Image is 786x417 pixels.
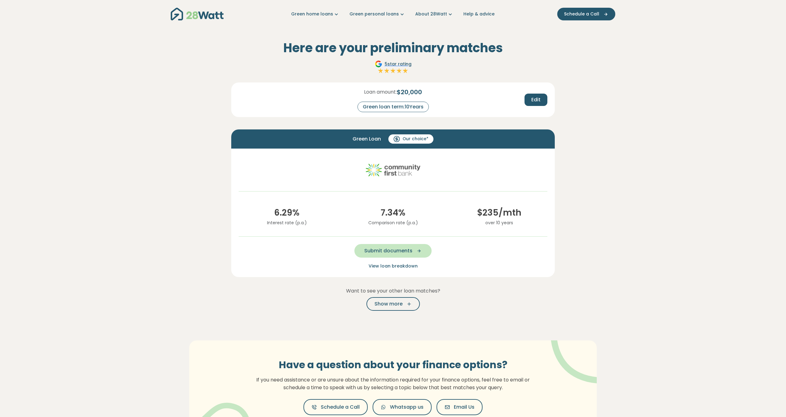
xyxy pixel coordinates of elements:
img: Full star [390,68,396,74]
button: Schedule a Call [557,8,615,20]
p: Comparison rate (p.a.) [345,219,441,226]
img: vector [535,323,615,384]
span: Schedule a Call [564,11,599,17]
span: Green Loan [353,135,381,143]
a: About 28Watt [415,11,454,17]
a: Green home loans [291,11,340,17]
p: Want to see your other loan matches? [231,287,555,295]
button: Whatsapp us [373,399,432,415]
p: Interest rate (p.a.) [239,219,335,226]
button: Email Us [437,399,483,415]
button: Edit [525,94,547,106]
button: View loan breakdown [367,263,420,270]
img: 28Watt [171,8,224,20]
p: over 10 years [451,219,547,226]
nav: Main navigation [171,6,615,22]
span: Show more [374,300,403,308]
a: Help & advice [463,11,495,17]
button: Submit documents [354,244,432,258]
span: Schedule a Call [321,403,360,411]
div: Green loan term: 10 Years [357,102,429,112]
span: View loan breakdown [369,263,418,269]
button: Schedule a Call [303,399,368,415]
h3: Have a question about your finance options? [253,359,533,371]
a: Google5star ratingFull starFull starFull starFull starFull star [374,60,412,75]
span: Loan amount: [364,88,397,96]
span: Submit documents [364,247,412,255]
a: Green personal loans [349,11,405,17]
img: Full star [384,68,390,74]
span: 5 star rating [385,61,412,67]
img: Full star [402,68,408,74]
span: $ 20,000 [397,87,422,97]
img: Full star [396,68,402,74]
span: $ 235 /mth [451,206,547,219]
p: If you need assistance or are unsure about the information required for your finance options, fee... [253,376,533,392]
span: 6.29 % [239,206,335,219]
span: Our choice* [403,136,429,142]
h2: Here are your preliminary matches [231,40,555,55]
img: Full star [378,68,384,74]
span: Edit [531,96,541,103]
span: 7.34 % [345,206,441,219]
span: Whatsapp us [390,403,424,411]
img: community-first logo [365,156,421,184]
span: Email Us [454,403,475,411]
img: Google [375,60,382,68]
button: Show more [366,297,420,311]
